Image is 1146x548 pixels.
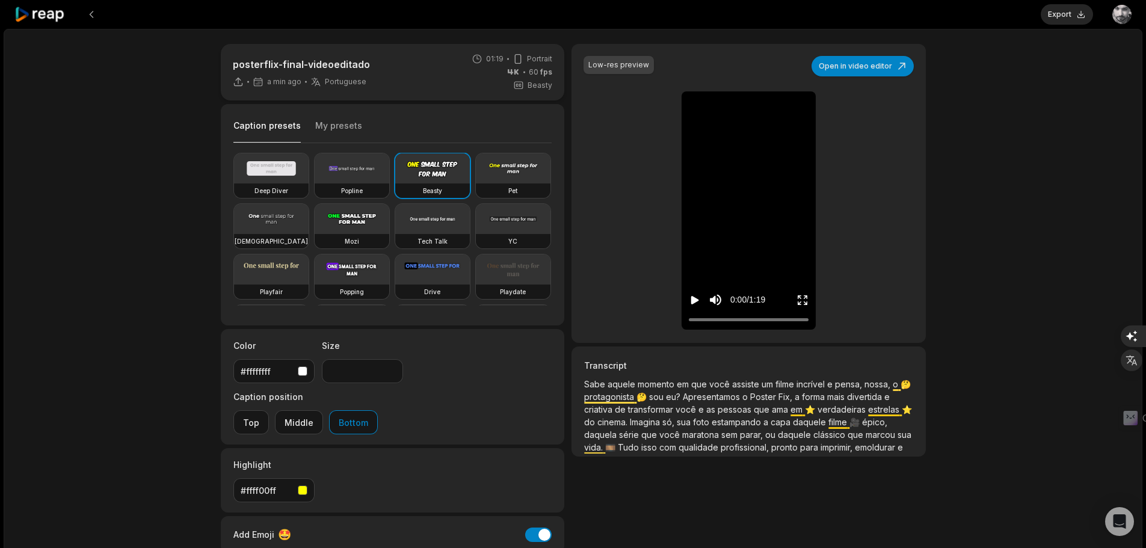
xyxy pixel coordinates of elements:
[267,77,301,87] span: a min ago
[813,429,848,440] span: clássico
[508,186,517,195] h3: Pet
[775,379,796,389] span: filme
[584,404,615,414] span: criativa
[796,379,827,389] span: incrível
[584,429,619,440] span: daquela
[584,442,605,452] span: vida.
[771,417,793,427] span: capa
[677,379,691,389] span: em
[619,429,641,440] span: série
[278,526,291,543] span: 🤩
[423,186,442,195] h3: Beasty
[795,392,802,402] span: a
[740,429,765,440] span: parar,
[682,429,721,440] span: maratona
[683,392,742,402] span: Apresentamos
[754,404,772,414] span: que
[771,442,800,452] span: pronto
[732,379,762,389] span: assiste
[778,392,795,402] span: Fix,
[712,417,763,427] span: estampando
[325,77,366,87] span: Portuguese
[762,379,775,389] span: um
[486,54,504,64] span: 01:19
[417,236,448,246] h3: Tech Talk
[275,410,323,434] button: Middle
[742,392,750,402] span: o
[233,458,315,471] label: Highlight
[666,392,683,402] span: eu?
[618,442,641,452] span: Tudo
[588,60,649,70] div: Low-res preview
[584,359,913,372] h3: Transcript
[659,429,682,440] span: você
[233,120,301,143] button: Caption presets
[235,236,308,246] h3: [DEMOGRAPHIC_DATA]
[709,379,732,389] span: você
[698,404,706,414] span: e
[584,392,636,402] span: protagonista
[721,429,740,440] span: sem
[893,379,901,389] span: o
[508,236,517,246] h3: YC
[424,287,440,297] h3: Drive
[763,417,771,427] span: a
[679,442,721,452] span: qualidade
[689,289,701,311] button: Play video
[898,442,903,452] span: e
[329,410,378,434] button: Bottom
[641,442,659,452] span: isso
[693,417,712,427] span: foto
[241,484,293,497] div: #ffff00ff
[800,442,821,452] span: para
[641,429,659,440] span: que
[835,379,864,389] span: pensa,
[345,236,359,246] h3: Mozi
[500,287,526,297] h3: Playdate
[233,57,370,72] p: posterflix-final-videoeditado
[233,528,274,541] span: Add Emoji
[721,442,771,452] span: profissional,
[233,478,315,502] button: #ffff00ff
[628,404,676,414] span: transformar
[630,417,662,427] span: Imagina
[662,417,677,427] span: só,
[254,186,288,195] h3: Deep Diver
[750,392,778,402] span: Poster
[855,442,898,452] span: emoldurar
[793,417,828,427] span: daquele
[528,80,552,91] span: Beasty
[233,410,269,434] button: Top
[848,429,866,440] span: que
[706,404,718,414] span: as
[241,365,293,378] div: #ffffffff
[691,379,709,389] span: que
[608,379,638,389] span: aquele
[659,442,679,452] span: com
[260,287,283,297] h3: Playfair
[638,379,677,389] span: momento
[315,120,362,143] button: My presets
[790,404,805,414] span: em
[597,417,630,427] span: cinema.
[827,379,835,389] span: e
[540,67,552,76] span: fps
[1105,507,1134,536] div: Open Intercom Messenger
[340,287,364,297] h3: Popping
[649,392,666,402] span: sou
[584,378,913,454] p: 🤔 🤔 ⭐ ⭐ 🎥 🎞️ 😄 💖 💖 🚀 🚀 🚀 💸 💸 💸 ⏳ 🌟 🌟
[529,67,552,78] span: 60
[708,292,723,307] button: Mute sound
[765,429,778,440] span: ou
[868,404,902,414] span: estrelas
[812,56,914,76] button: Open in video editor
[341,186,363,195] h3: Popline
[615,404,628,414] span: de
[862,417,887,427] span: épico,
[676,404,698,414] span: você
[527,54,552,64] span: Portrait
[821,442,855,452] span: imprimir,
[233,339,315,352] label: Color
[772,404,790,414] span: ama
[584,417,597,427] span: do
